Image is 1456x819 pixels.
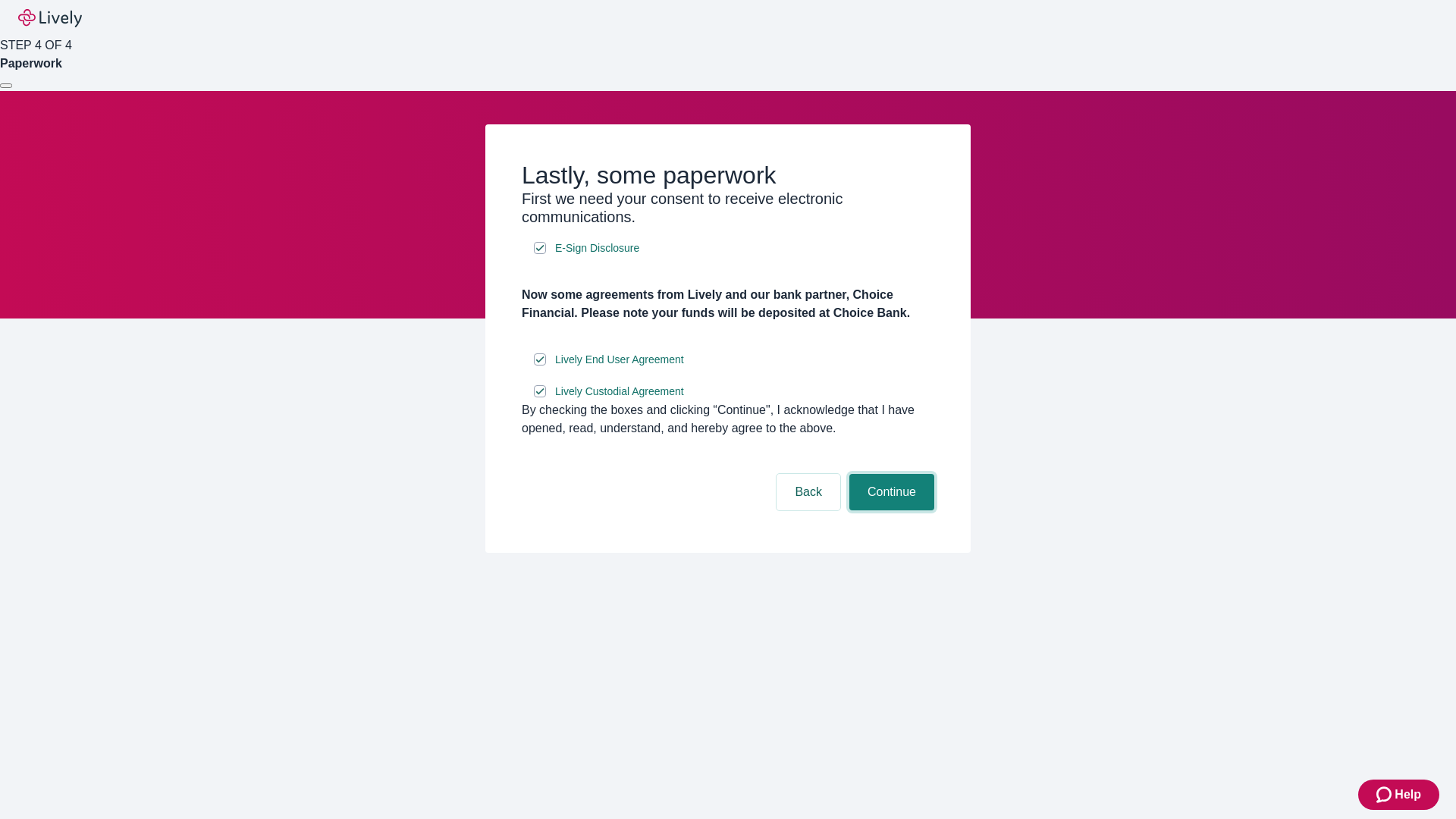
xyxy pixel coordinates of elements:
a: e-sign disclosure document [552,239,642,258]
span: Lively End User Agreement [555,352,684,368]
svg: Zendesk support icon [1376,786,1395,804]
img: Lively [18,9,82,27]
span: Lively Custodial Agreement [555,384,684,400]
span: E-Sign Disclosure [555,240,639,256]
h2: Lastly, some paperwork [522,161,934,190]
button: Zendesk support iconHelp [1358,780,1439,810]
h4: Now some agreements from Lively and our bank partner, Choice Financial. Please note your funds wi... [522,286,934,322]
h3: First we need your consent to receive electronic communications. [522,190,934,226]
button: Continue [849,474,934,510]
a: e-sign disclosure document [552,382,687,401]
div: By checking the boxes and clicking “Continue", I acknowledge that I have opened, read, understand... [522,401,934,438]
a: e-sign disclosure document [552,350,687,369]
span: Help [1395,786,1421,804]
button: Back [777,474,840,510]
